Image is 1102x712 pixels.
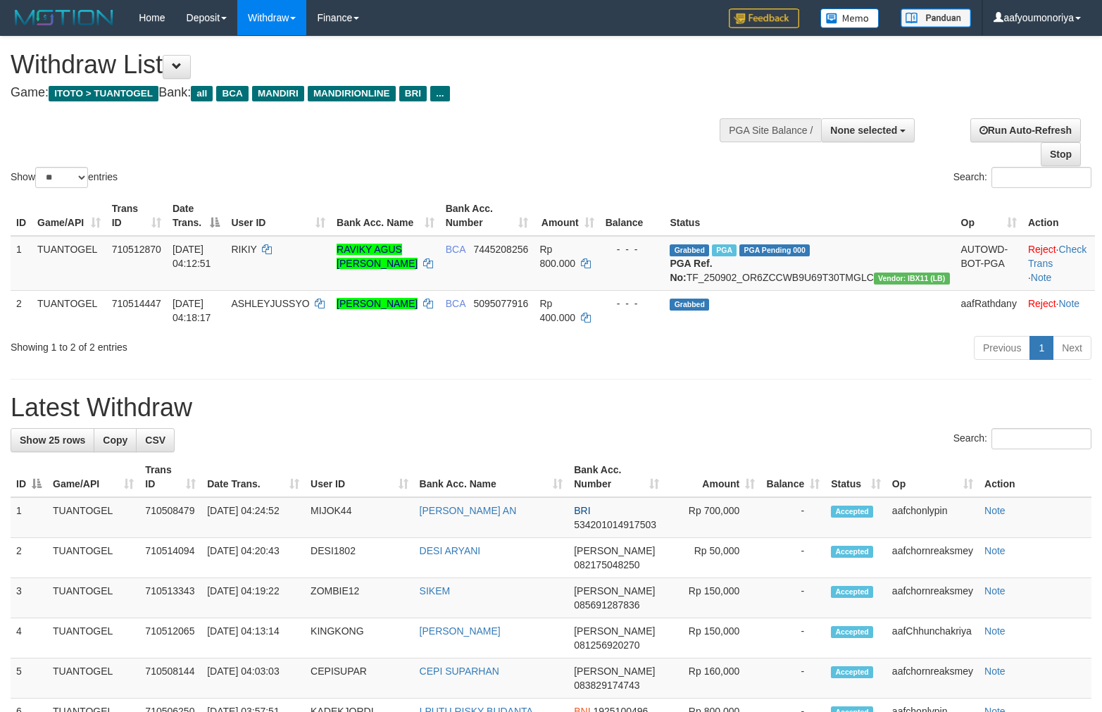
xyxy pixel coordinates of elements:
a: Reject [1028,298,1056,309]
span: Accepted [831,506,873,518]
td: Rp 150,000 [665,618,760,658]
a: DESI ARYANI [420,545,481,556]
td: aafChhunchakriya [887,618,979,658]
td: 2 [11,538,47,578]
td: TUANTOGEL [32,290,106,330]
th: Action [1022,196,1095,236]
span: Copy 7445208256 to clipboard [473,244,528,255]
td: TUANTOGEL [47,618,139,658]
td: 5 [11,658,47,699]
td: DESI1802 [305,538,414,578]
td: KINGKONG [305,618,414,658]
span: Show 25 rows [20,435,85,446]
a: Copy [94,428,137,452]
a: Note [1031,272,1052,283]
a: Stop [1041,142,1081,166]
input: Search: [991,428,1091,449]
span: Copy [103,435,127,446]
td: Rp 150,000 [665,578,760,618]
th: Amount: activate to sort column ascending [534,196,599,236]
span: [DATE] 04:12:51 [173,244,211,269]
img: Button%20Memo.svg [820,8,879,28]
td: CEPISUPAR [305,658,414,699]
span: Copy 081256920270 to clipboard [574,639,639,651]
td: AUTOWD-BOT-PGA [956,236,1022,291]
span: Accepted [831,546,873,558]
th: Op: activate to sort column ascending [956,196,1022,236]
span: Copy 082175048250 to clipboard [574,559,639,570]
a: [PERSON_NAME] AN [420,505,517,516]
td: 710508479 [139,497,201,538]
td: TUANTOGEL [47,578,139,618]
a: Run Auto-Refresh [970,118,1081,142]
span: Vendor URL: https://dashboard.q2checkout.com/secure [874,273,950,285]
td: aafchornreaksmey [887,658,979,699]
a: Previous [974,336,1030,360]
td: - [760,578,825,618]
td: aafRathdany [956,290,1022,330]
span: Accepted [831,626,873,638]
th: Action [979,457,1091,497]
th: Balance: activate to sort column ascending [760,457,825,497]
td: TF_250902_OR6ZCCWB9U69T30TMGLC [664,236,955,291]
a: RAVIKY AGUS [PERSON_NAME] [337,244,418,269]
td: TUANTOGEL [47,658,139,699]
a: CSV [136,428,175,452]
select: Showentries [35,167,88,188]
td: Rp 160,000 [665,658,760,699]
span: None selected [830,125,897,136]
a: 1 [1029,336,1053,360]
th: Date Trans.: activate to sort column ascending [201,457,305,497]
td: [DATE] 04:19:22 [201,578,305,618]
span: 710514447 [112,298,161,309]
label: Search: [953,428,1091,449]
span: RIKIY [231,244,256,255]
th: Bank Acc. Number: activate to sort column ascending [440,196,534,236]
span: BRI [399,86,427,101]
button: None selected [821,118,915,142]
td: 710514094 [139,538,201,578]
a: Show 25 rows [11,428,94,452]
td: Rp 700,000 [665,497,760,538]
th: User ID: activate to sort column ascending [225,196,331,236]
span: BRI [574,505,590,516]
span: [PERSON_NAME] [574,625,655,637]
td: TUANTOGEL [47,497,139,538]
span: [DATE] 04:18:17 [173,298,211,323]
label: Search: [953,167,1091,188]
div: - - - [606,242,659,256]
a: Reject [1028,244,1056,255]
th: Trans ID: activate to sort column ascending [106,196,167,236]
td: - [760,497,825,538]
span: Copy 083829174743 to clipboard [574,680,639,691]
a: [PERSON_NAME] [420,625,501,637]
div: - - - [606,296,659,311]
span: Grabbed [670,299,709,311]
th: User ID: activate to sort column ascending [305,457,414,497]
a: Note [984,625,1006,637]
img: panduan.png [901,8,971,27]
td: ZOMBIE12 [305,578,414,618]
div: PGA Site Balance / [720,118,821,142]
a: CEPI SUPARHAN [420,666,499,677]
th: Status: activate to sort column ascending [825,457,887,497]
th: Op: activate to sort column ascending [887,457,979,497]
th: Date Trans.: activate to sort column descending [167,196,225,236]
th: Balance [600,196,665,236]
th: ID: activate to sort column descending [11,457,47,497]
th: Bank Acc. Name: activate to sort column ascending [331,196,440,236]
span: ... [430,86,449,101]
b: PGA Ref. No: [670,258,712,283]
span: [PERSON_NAME] [574,585,655,597]
span: all [191,86,213,101]
span: MANDIRI [252,86,304,101]
td: 4 [11,618,47,658]
span: Rp 400.000 [539,298,575,323]
td: - [760,658,825,699]
td: [DATE] 04:13:14 [201,618,305,658]
a: Check Trans [1028,244,1087,269]
h4: Game: Bank: [11,86,720,100]
span: BCA [446,298,465,309]
td: 2 [11,290,32,330]
td: 3 [11,578,47,618]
